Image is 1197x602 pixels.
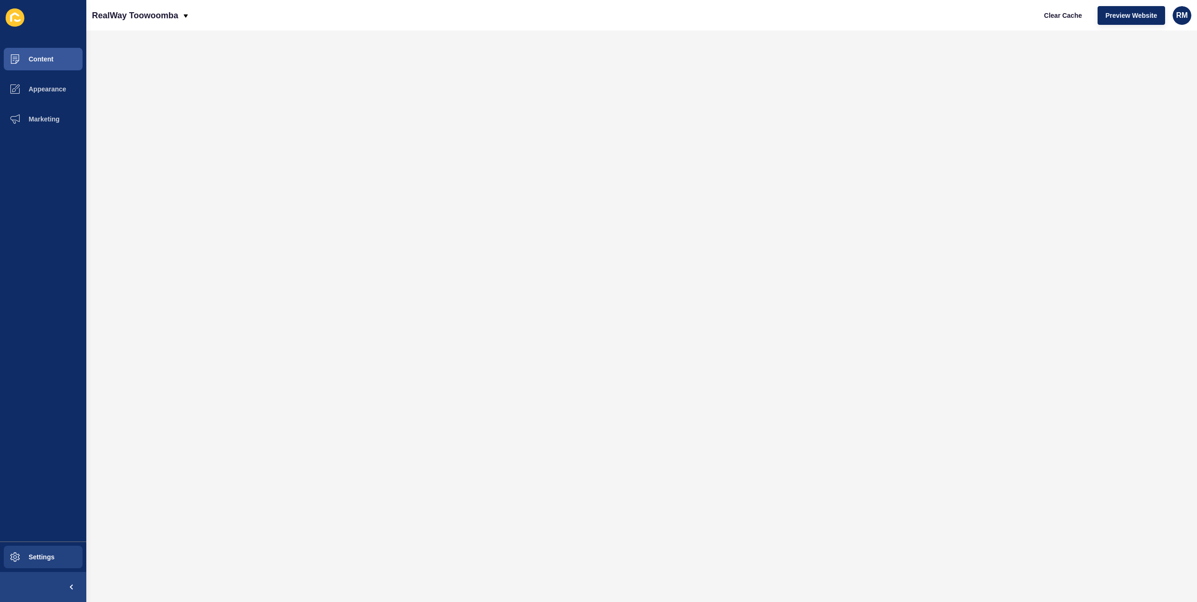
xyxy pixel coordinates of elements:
span: Clear Cache [1044,11,1082,20]
span: Preview Website [1106,11,1157,20]
p: RealWay Toowoomba [92,4,178,27]
button: Clear Cache [1036,6,1090,25]
span: RM [1176,11,1188,20]
button: Preview Website [1098,6,1165,25]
